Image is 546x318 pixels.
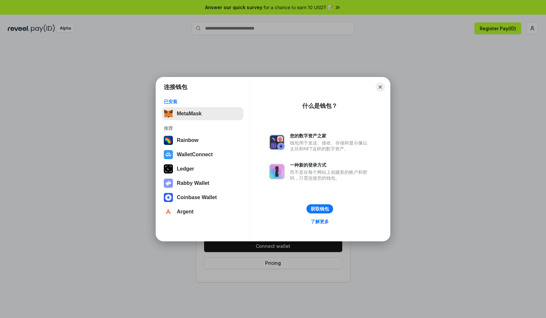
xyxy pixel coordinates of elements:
[376,83,385,92] button: Close
[164,164,173,173] img: svg+xml,%3Csvg%20xmlns%3D%22http%3A%2F%2Fwww.w3.org%2F2000%2Fsvg%22%20width%3D%2228%22%20height%3...
[307,217,333,226] a: 了解更多
[164,109,173,118] img: svg+xml,%3Csvg%20fill%3D%22none%22%20height%3D%2233%22%20viewBox%3D%220%200%2035%2033%22%20width%...
[302,102,337,110] div: 什么是钱包？
[164,136,173,145] img: svg+xml,%3Csvg%20width%3D%22120%22%20height%3D%22120%22%20viewBox%3D%220%200%20120%20120%22%20fil...
[290,140,370,152] div: 钱包用于发送、接收、存储和显示像以太坊和NFT这样的数字资产。
[162,177,243,190] button: Rabby Wallet
[269,134,285,150] img: svg+xml,%3Csvg%20xmlns%3D%22http%3A%2F%2Fwww.w3.org%2F2000%2Fsvg%22%20fill%3D%22none%22%20viewBox...
[177,195,217,200] div: Coinbase Wallet
[177,209,194,215] div: Argent
[269,164,285,179] img: svg+xml,%3Csvg%20xmlns%3D%22http%3A%2F%2Fwww.w3.org%2F2000%2Fsvg%22%20fill%3D%22none%22%20viewBox...
[311,206,329,212] div: 获取钱包
[162,191,243,204] button: Coinbase Wallet
[162,162,243,175] button: Ledger
[306,204,333,213] button: 获取钱包
[311,219,329,224] div: 了解更多
[177,111,201,117] div: MetaMask
[164,150,173,159] img: svg+xml,%3Csvg%20width%3D%2228%22%20height%3D%2228%22%20viewBox%3D%220%200%2028%2028%22%20fill%3D...
[164,99,241,105] div: 已安装
[177,180,209,186] div: Rabby Wallet
[164,207,173,216] img: svg+xml,%3Csvg%20width%3D%2228%22%20height%3D%2228%22%20viewBox%3D%220%200%2028%2028%22%20fill%3D...
[164,193,173,202] img: svg+xml,%3Csvg%20width%3D%2228%22%20height%3D%2228%22%20viewBox%3D%220%200%2028%2028%22%20fill%3D...
[164,125,241,131] div: 推荐
[162,205,243,218] button: Argent
[164,83,187,91] h1: 连接钱包
[177,166,194,172] div: Ledger
[162,107,243,120] button: MetaMask
[290,162,370,168] div: 一种新的登录方式
[177,152,213,158] div: WalletConnect
[290,133,370,139] div: 您的数字资产之家
[177,137,199,143] div: Rainbow
[290,169,370,181] div: 而不是在每个网站上创建新的账户和密码，只需连接您的钱包。
[162,148,243,161] button: WalletConnect
[162,134,243,147] button: Rainbow
[164,179,173,188] img: svg+xml,%3Csvg%20xmlns%3D%22http%3A%2F%2Fwww.w3.org%2F2000%2Fsvg%22%20fill%3D%22none%22%20viewBox...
